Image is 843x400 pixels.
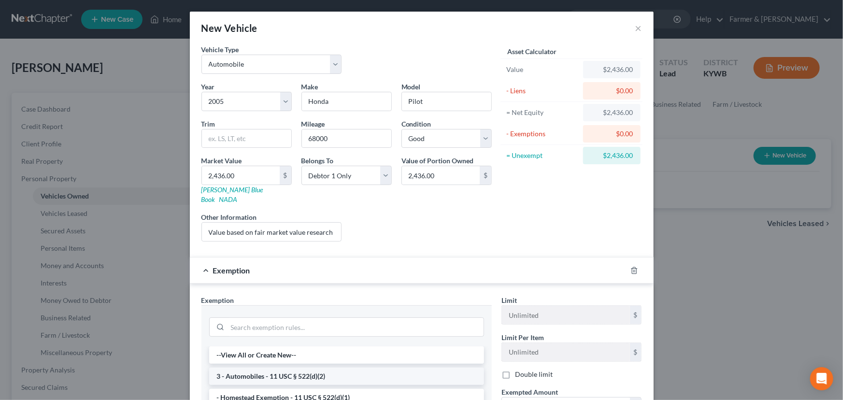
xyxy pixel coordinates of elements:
[507,46,557,57] label: Asset Calculator
[506,151,579,160] div: = Unexempt
[401,156,474,166] label: Value of Portion Owned
[810,367,833,390] div: Open Intercom Messenger
[506,65,579,74] div: Value
[506,86,579,96] div: - Liens
[591,151,633,160] div: $2,436.00
[402,92,491,111] input: ex. Altima
[301,157,334,165] span: Belongs To
[635,22,642,34] button: ×
[501,332,544,343] label: Limit Per Item
[591,129,633,139] div: $0.00
[301,83,318,91] span: Make
[401,119,431,129] label: Condition
[506,129,579,139] div: - Exemptions
[501,388,558,396] span: Exempted Amount
[630,306,642,324] div: $
[202,129,291,148] input: ex. LS, LT, etc
[219,195,238,203] a: NADA
[209,346,484,364] li: --View All or Create New--
[201,186,263,203] a: [PERSON_NAME] Blue Book
[201,119,215,129] label: Trim
[480,166,491,185] div: $
[502,343,630,361] input: --
[302,129,391,148] input: --
[591,86,633,96] div: $0.00
[201,44,239,55] label: Vehicle Type
[201,21,257,35] div: New Vehicle
[502,306,630,324] input: --
[301,119,325,129] label: Mileage
[228,318,484,336] input: Search exemption rules...
[201,156,242,166] label: Market Value
[591,108,633,117] div: $2,436.00
[591,65,633,74] div: $2,436.00
[202,166,280,185] input: 0.00
[209,368,484,385] li: 3 - Automobiles - 11 USC § 522(d)(2)
[630,343,642,361] div: $
[402,166,480,185] input: 0.00
[201,296,234,304] span: Exemption
[213,266,250,275] span: Exemption
[280,166,291,185] div: $
[302,92,391,111] input: ex. Nissan
[201,82,215,92] label: Year
[506,108,579,117] div: = Net Equity
[501,296,517,304] span: Limit
[401,82,421,92] label: Model
[515,370,553,379] label: Double limit
[201,212,257,222] label: Other Information
[202,223,342,241] input: (optional)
